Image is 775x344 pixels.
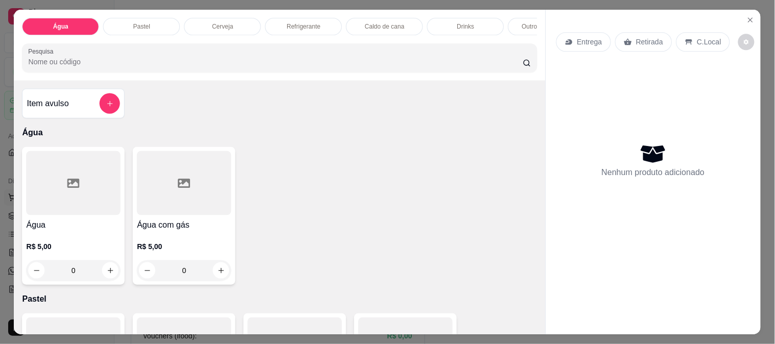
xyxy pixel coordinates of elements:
[29,57,523,67] input: Pesquisa
[139,262,156,279] button: decrease-product-quantity
[22,127,537,139] p: Água
[27,242,121,252] p: R$ 5,00
[100,93,120,114] button: add-separate-item
[133,22,150,31] p: Pastel
[137,219,232,232] h4: Água com gás
[27,97,69,110] h4: Item avulso
[27,219,121,232] h4: Água
[212,22,233,31] p: Cerveja
[522,22,572,31] p: Outros sem álcool
[365,22,405,31] p: Caldo de cana
[22,293,537,305] p: Pastel
[457,22,475,31] p: Drinks
[738,34,755,50] button: decrease-product-quantity
[636,37,663,47] p: Retirada
[742,12,759,28] button: Close
[102,262,119,279] button: increase-product-quantity
[213,262,229,279] button: increase-product-quantity
[287,22,321,31] p: Refrigerante
[137,242,232,252] p: R$ 5,00
[697,37,722,47] p: C.Local
[29,47,57,56] label: Pesquisa
[577,37,602,47] p: Entrega
[602,166,705,179] p: Nenhum produto adicionado
[53,22,68,31] p: Água
[29,262,45,279] button: decrease-product-quantity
